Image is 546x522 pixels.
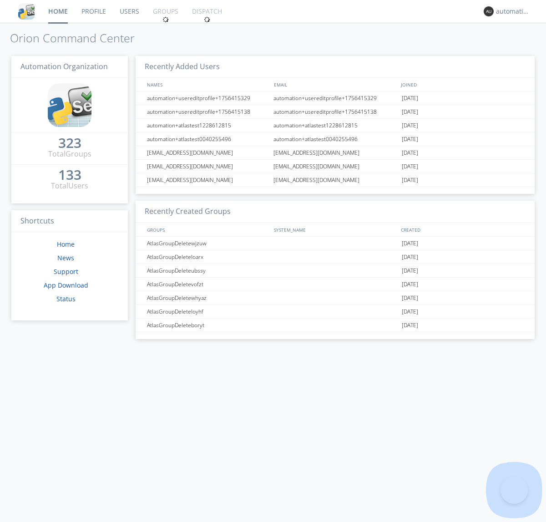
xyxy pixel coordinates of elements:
div: [EMAIL_ADDRESS][DOMAIN_NAME] [271,146,399,159]
div: AtlasGroupDeleteubssy [145,264,271,277]
div: automation+usereditprofile+1756415138 [271,105,399,118]
div: automation+usereditprofile+1756415138 [145,105,271,118]
div: EMAIL [272,78,399,91]
a: automation+atlastest0040255496automation+atlastest0040255496[DATE] [136,132,535,146]
h3: Shortcuts [11,210,128,233]
a: automation+usereditprofile+1756415138automation+usereditprofile+1756415138[DATE] [136,105,535,119]
a: [EMAIL_ADDRESS][DOMAIN_NAME][EMAIL_ADDRESS][DOMAIN_NAME][DATE] [136,160,535,173]
div: AtlasGroupDeleteboryt [145,319,271,332]
a: automation+usereditprofile+1756415329automation+usereditprofile+1756415329[DATE] [136,91,535,105]
a: App Download [44,281,88,289]
div: Total Groups [48,149,91,159]
div: Total Users [51,181,88,191]
div: AtlasGroupDeleteloarx [145,250,271,264]
div: automation+atlastest0040255496 [271,132,399,146]
img: cddb5a64eb264b2086981ab96f4c1ba7 [48,83,91,127]
a: News [57,253,74,262]
a: AtlasGroupDeleteubssy[DATE] [136,264,535,278]
a: AtlasGroupDeletevofzt[DATE] [136,278,535,291]
div: AtlasGroupDeletewjzuw [145,237,271,250]
div: GROUPS [145,223,269,236]
img: 373638.png [484,6,494,16]
a: AtlasGroupDeletewjzuw[DATE] [136,237,535,250]
a: AtlasGroupDeleteboryt[DATE] [136,319,535,332]
h3: Recently Created Groups [136,201,535,223]
span: [DATE] [402,291,418,305]
a: Support [54,267,78,276]
div: automation+atlastest1228612815 [271,119,399,132]
span: [DATE] [402,305,418,319]
div: [EMAIL_ADDRESS][DOMAIN_NAME] [271,160,399,173]
div: SYSTEM_NAME [272,223,399,236]
div: AtlasGroupDeletewhyaz [145,291,271,304]
span: [DATE] [402,119,418,132]
a: Home [57,240,75,248]
div: automation+atlastest1228612815 [145,119,271,132]
div: CREATED [399,223,526,236]
div: automation+usereditprofile+1756415329 [271,91,399,105]
span: [DATE] [402,319,418,332]
div: [EMAIL_ADDRESS][DOMAIN_NAME] [145,160,271,173]
a: Status [56,294,76,303]
span: [DATE] [402,146,418,160]
span: [DATE] [402,173,418,187]
div: AtlasGroupDeleteloyhf [145,305,271,318]
span: [DATE] [402,160,418,173]
span: [DATE] [402,105,418,119]
h3: Recently Added Users [136,56,535,78]
span: [DATE] [402,132,418,146]
div: automation+atlas0022 [496,7,530,16]
div: automation+usereditprofile+1756415329 [145,91,271,105]
div: 133 [58,170,81,179]
div: [EMAIL_ADDRESS][DOMAIN_NAME] [145,173,271,187]
div: [EMAIL_ADDRESS][DOMAIN_NAME] [271,173,399,187]
div: automation+atlastest0040255496 [145,132,271,146]
a: AtlasGroupDeletewhyaz[DATE] [136,291,535,305]
div: NAMES [145,78,269,91]
span: [DATE] [402,91,418,105]
div: [EMAIL_ADDRESS][DOMAIN_NAME] [145,146,271,159]
img: cddb5a64eb264b2086981ab96f4c1ba7 [18,3,35,20]
span: [DATE] [402,250,418,264]
a: [EMAIL_ADDRESS][DOMAIN_NAME][EMAIL_ADDRESS][DOMAIN_NAME][DATE] [136,173,535,187]
div: JOINED [399,78,526,91]
a: AtlasGroupDeleteloarx[DATE] [136,250,535,264]
a: AtlasGroupDeleteloyhf[DATE] [136,305,535,319]
iframe: Toggle Customer Support [500,476,528,504]
div: AtlasGroupDeletevofzt [145,278,271,291]
span: [DATE] [402,278,418,291]
img: spin.svg [162,16,169,23]
div: 323 [58,138,81,147]
a: automation+atlastest1228612815automation+atlastest1228612815[DATE] [136,119,535,132]
span: [DATE] [402,237,418,250]
img: spin.svg [204,16,210,23]
span: Automation Organization [20,61,108,71]
a: 323 [58,138,81,149]
span: [DATE] [402,264,418,278]
a: 133 [58,170,81,181]
a: [EMAIL_ADDRESS][DOMAIN_NAME][EMAIL_ADDRESS][DOMAIN_NAME][DATE] [136,146,535,160]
